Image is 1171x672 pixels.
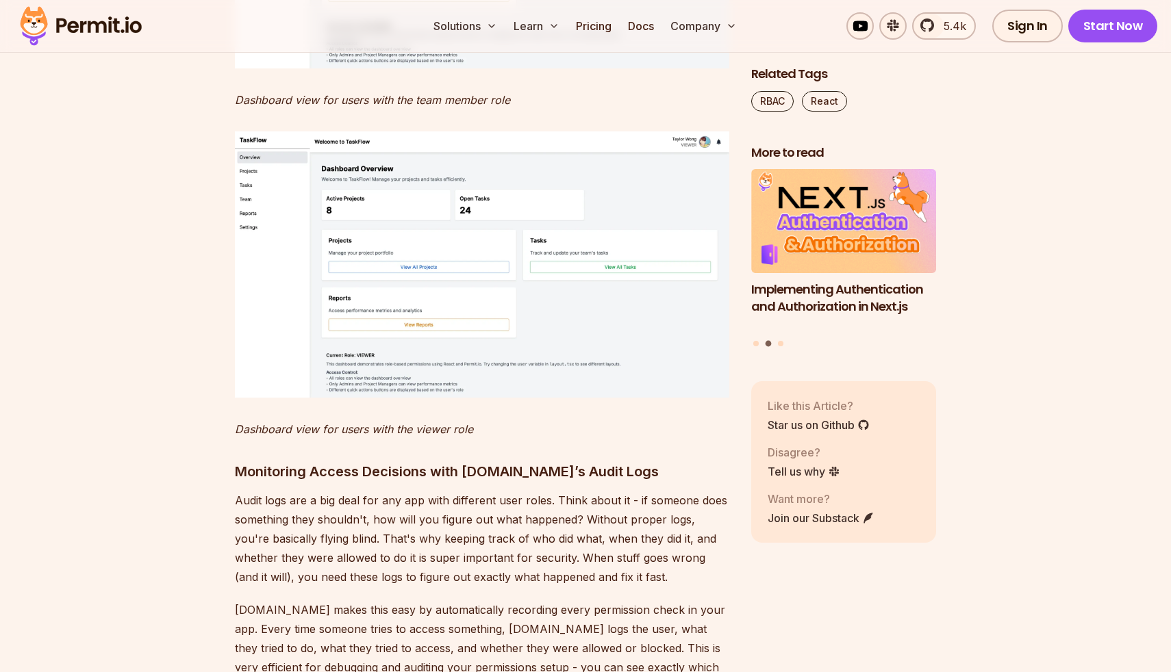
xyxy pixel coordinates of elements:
[768,510,874,526] a: Join our Substack
[570,12,617,40] a: Pricing
[1068,10,1158,42] a: Start Now
[235,131,729,398] img: image.png
[751,170,936,349] div: Posts
[751,170,936,333] li: 2 of 3
[768,491,874,507] p: Want more?
[768,417,870,433] a: Star us on Github
[751,66,936,83] h2: Related Tags
[778,341,783,346] button: Go to slide 3
[428,12,503,40] button: Solutions
[766,341,772,347] button: Go to slide 2
[235,461,729,482] h3: Monitoring Access Decisions with [DOMAIN_NAME]’s Audit Logs
[751,170,936,274] img: Implementing Authentication and Authorization in Next.js
[235,491,729,586] p: Audit logs are a big deal for any app with different user roles. Think about it - if someone does...
[768,463,840,480] a: Tell us why
[14,3,148,49] img: Permit logo
[768,398,870,414] p: Like this Article?
[802,91,847,112] a: React
[912,12,976,40] a: 5.4k
[235,422,473,436] em: Dashboard view for users with the viewer role
[508,12,565,40] button: Learn
[235,93,510,107] em: Dashboard view for users with the team member role
[751,281,936,315] h3: Implementing Authentication and Authorization in Next.js
[751,91,794,112] a: RBAC
[992,10,1063,42] a: Sign In
[622,12,659,40] a: Docs
[665,12,742,40] button: Company
[768,444,840,461] p: Disagree?
[935,18,966,34] span: 5.4k
[751,144,936,161] h2: More to read
[753,341,759,346] button: Go to slide 1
